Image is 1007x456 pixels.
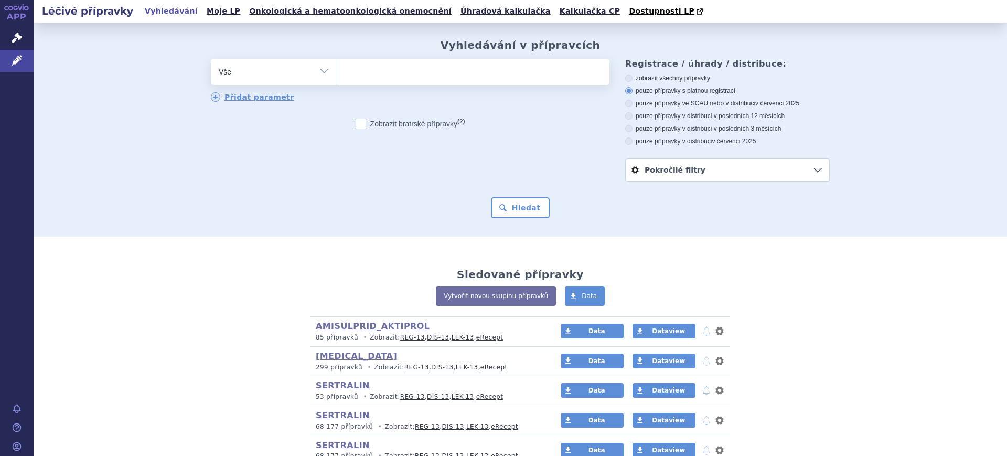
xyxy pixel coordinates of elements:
a: REG-13 [400,393,425,400]
a: Kalkulačka CP [556,4,624,18]
i: • [365,363,374,372]
h3: Registrace / úhrady / distribuce: [625,59,830,69]
button: nastavení [714,355,725,367]
a: LEK-13 [452,393,474,400]
label: zobrazit všechny přípravky [625,74,830,82]
h2: Léčivé přípravky [34,4,142,18]
button: notifikace [701,325,712,337]
button: notifikace [701,414,712,427]
span: Dataview [652,327,685,335]
a: Data [561,324,624,338]
label: pouze přípravky v distribuci [625,137,830,145]
span: 68 177 přípravků [316,423,373,430]
a: [MEDICAL_DATA] [316,351,397,361]
a: Data [561,354,624,368]
button: nastavení [714,414,725,427]
a: eRecept [476,393,504,400]
abbr: (?) [457,118,465,125]
a: REG-13 [400,334,425,341]
span: Data [588,387,605,394]
span: 299 přípravků [316,364,362,371]
a: Dataview [633,413,695,428]
span: v červenci 2025 [712,137,756,145]
i: • [360,393,370,401]
a: REG-13 [415,423,440,430]
p: Zobrazit: , , , [316,333,541,342]
span: 85 přípravků [316,334,358,341]
span: Data [588,447,605,454]
a: DIS-13 [442,423,464,430]
span: Data [588,417,605,424]
a: SERTRALIN [316,410,370,420]
label: pouze přípravky s platnou registrací [625,87,830,95]
span: Dostupnosti LP [629,7,694,15]
p: Zobrazit: , , , [316,393,541,401]
p: Zobrazit: , , , [316,422,541,431]
a: Dataview [633,324,695,338]
h2: Vyhledávání v přípravcích [441,39,601,51]
label: pouze přípravky v distribuci v posledních 12 měsících [625,112,830,120]
a: Onkologická a hematoonkologická onemocnění [246,4,455,18]
a: eRecept [476,334,504,341]
i: • [360,333,370,342]
i: • [376,422,385,431]
button: Hledat [491,197,550,218]
span: Dataview [652,447,685,454]
a: LEK-13 [456,364,478,371]
button: nastavení [714,325,725,337]
a: Vytvořit novou skupinu přípravků [436,286,556,306]
a: SERTRALIN [316,380,370,390]
span: Data [588,327,605,335]
a: LEK-13 [466,423,489,430]
a: DIS-13 [431,364,453,371]
span: Data [582,292,597,300]
a: SERTRALIN [316,440,370,450]
a: Úhradová kalkulačka [457,4,554,18]
a: REG-13 [404,364,429,371]
a: Vyhledávání [142,4,201,18]
span: Dataview [652,387,685,394]
a: eRecept [480,364,508,371]
a: eRecept [491,423,518,430]
span: 53 přípravků [316,393,358,400]
button: nastavení [714,384,725,397]
a: Pokročilé filtry [626,159,829,181]
a: Data [561,413,624,428]
label: pouze přípravky ve SCAU nebo v distribuci [625,99,830,108]
a: DIS-13 [427,334,449,341]
span: Dataview [652,417,685,424]
a: Data [565,286,605,306]
a: Data [561,383,624,398]
a: Dostupnosti LP [626,4,708,19]
span: v červenci 2025 [755,100,799,107]
span: Dataview [652,357,685,365]
a: Dataview [633,354,695,368]
p: Zobrazit: , , , [316,363,541,372]
a: Dataview [633,383,695,398]
span: Data [588,357,605,365]
label: pouze přípravky v distribuci v posledních 3 měsících [625,124,830,133]
a: DIS-13 [427,393,449,400]
label: Zobrazit bratrské přípravky [356,119,465,129]
button: notifikace [701,355,712,367]
h2: Sledované přípravky [457,268,584,281]
button: notifikace [701,384,712,397]
a: Moje LP [203,4,243,18]
a: LEK-13 [452,334,474,341]
a: Přidat parametr [211,92,294,102]
a: AMISULPRID_AKTIPROL [316,321,430,331]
